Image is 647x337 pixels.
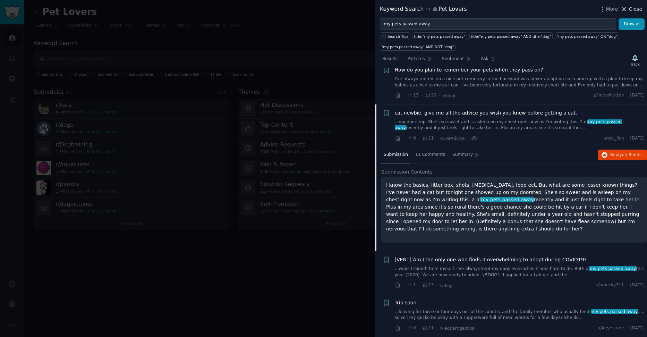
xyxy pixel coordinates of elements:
span: · [439,92,440,99]
button: Close [620,6,642,13]
span: r/dogs [440,283,454,288]
span: · [436,325,437,332]
button: Search Tips [380,32,410,40]
span: 11 [422,325,434,331]
span: · [403,325,405,332]
p: I know the basics, litter box, shots, [MEDICAL_DATA], food ect. But what are some lesser known th... [386,182,642,233]
span: · [467,135,469,142]
button: Replyon Reddit [598,150,647,161]
span: [DATE] [630,325,645,331]
span: [DATE] [630,135,645,142]
a: How do you plan to remember your pets when they pass on? [395,66,543,74]
span: 0 [407,325,416,331]
span: u/smacky311 [596,282,624,288]
span: on Reddit [622,152,642,157]
span: · [421,92,423,99]
span: Close [629,6,642,13]
span: my pets passed away [589,266,637,271]
a: Ask [478,53,498,68]
input: Try a keyword related to your business [380,18,616,30]
span: u/Aeyestone [597,325,624,331]
a: cat newbie, give me all the advice you wish you knew before getting a cat. [395,109,577,117]
a: [VENT] Am I the only one who finds it overwhelming to adopt during COVID19? [395,256,587,263]
span: · [436,135,437,142]
span: Search Tips [388,34,409,39]
span: u/HorseMutton [593,92,624,99]
span: 29 [425,92,436,99]
span: [DATE] [630,282,645,288]
a: I've always rented, so a nice pet cemetery in the backyard was never an option so I came up with ... [395,76,645,88]
button: More [599,6,618,13]
span: r/leopardgeckos [440,326,474,331]
span: Reply [610,152,642,158]
a: ...ways trained them myself. I've always kept my dogs even when it was hard to do. Both ofmy pets... [395,266,645,278]
span: · [627,92,628,99]
a: "my pets passed away" AND NOT "dog" [380,43,456,51]
span: Submission Contents [381,168,433,176]
span: · [418,325,420,332]
span: · [436,282,437,289]
span: · [627,325,628,331]
span: 11 [422,135,434,142]
span: my pets passed away [480,197,535,202]
div: title:"my pets passed away" AND title:"dog" [471,34,551,39]
span: my pets passed away [591,309,639,314]
span: in [426,6,430,12]
a: ...leaving for three or four days out of the country and the family member who usually feedsmy pe... [395,309,645,321]
a: title:"my pets passed away" [412,32,467,40]
span: 13 [407,92,418,99]
span: r/CatAdvice [440,136,465,141]
span: 13 [422,282,434,288]
button: Browse [619,18,645,30]
span: · [403,92,405,99]
span: u/oat_fish [603,135,624,142]
span: Ask [481,56,488,62]
span: More [606,6,618,13]
a: ...my doorstep. She's so sweet and is asleep on my chest right now as I'm writing this. 2 ofmy pe... [395,119,645,131]
span: · [627,135,628,142]
a: title:"my pets passed away" AND title:"dog" [469,32,553,40]
span: · [418,282,420,289]
span: Results [382,56,398,62]
span: Submission [384,152,408,158]
div: "my pets passed away" AND NOT "dog" [382,44,454,49]
span: 11 Comments [415,152,445,158]
a: Sentiment [440,53,474,68]
span: Patterns [407,56,425,62]
a: Patterns [405,53,434,68]
div: Track [630,62,640,67]
span: Summary [452,152,473,158]
a: Results [380,53,400,68]
div: "my pets passed away" OR "dog" [556,34,617,39]
a: Trip soon [395,299,417,306]
span: r/dogs [443,93,457,98]
a: "my pets passed away" OR "dog" [555,32,619,40]
span: · [403,282,405,289]
span: 9 [407,135,416,142]
span: [DATE] [630,92,645,99]
span: · [418,135,420,142]
span: 1 [407,282,416,288]
div: Keyword Search Pet Lovers [380,5,467,14]
button: Track [628,53,642,68]
span: Sentiment [442,56,464,62]
span: · [403,135,405,142]
div: title:"my pets passed away" [414,34,466,39]
span: · [627,282,628,288]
